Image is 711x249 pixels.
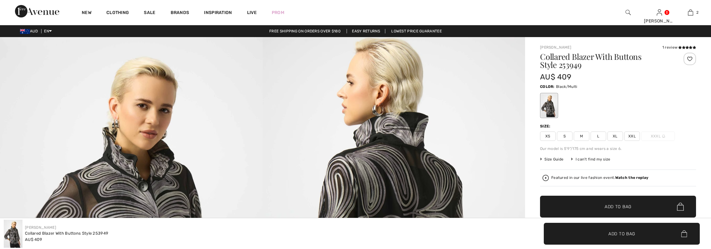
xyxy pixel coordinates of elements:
[25,237,42,242] span: AU$ 409
[25,230,108,237] div: Collared Blazer With Buttons Style 253949
[543,175,549,181] img: Watch the replay
[644,18,674,24] div: [PERSON_NAME]
[626,9,631,16] img: search the website
[540,123,552,129] div: Size:
[4,220,22,248] img: Collared Blazer with Buttons Style 253949
[696,10,699,15] span: 2
[106,10,129,17] a: Clothing
[15,5,59,17] img: 1ère Avenue
[541,94,557,117] div: Black/Multi
[540,156,563,162] span: Size Guide
[540,132,556,141] span: XS
[557,132,572,141] span: S
[571,156,610,162] div: I can't find my size
[688,9,693,16] img: My Bag
[20,29,40,33] span: AUD
[540,73,571,81] span: AU$ 409
[144,10,155,17] a: Sale
[386,29,447,33] a: Lowest Price Guarantee
[574,132,589,141] span: M
[44,29,52,33] span: EN
[540,53,670,69] h1: Collared Blazer With Buttons Style 253949
[25,225,56,230] a: [PERSON_NAME]
[544,223,700,245] button: Add to Bag
[272,9,284,16] a: Prom
[657,9,662,15] a: Sign In
[82,10,91,17] a: New
[657,9,662,16] img: My Info
[615,175,649,180] strong: Watch the replay
[171,10,189,17] a: Brands
[641,132,675,141] span: XXXL
[681,230,687,237] img: Bag.svg
[624,132,640,141] span: XXL
[551,176,648,180] div: Featured in our live fashion event.
[247,9,257,16] a: Live
[540,84,555,89] span: Color:
[540,196,696,218] button: Add to Bag
[556,84,577,89] span: Black/Multi
[608,230,635,237] span: Add to Bag
[591,132,606,141] span: L
[20,29,30,34] img: Australian Dollar
[540,45,571,50] a: [PERSON_NAME]
[607,132,623,141] span: XL
[675,9,706,16] a: 2
[264,29,346,33] a: Free shipping on orders over $180
[540,146,696,151] div: Our model is 5'9"/175 cm and wears a size 6.
[605,204,631,210] span: Add to Bag
[204,10,232,17] span: Inspiration
[662,45,696,50] div: 1 review
[662,135,665,138] img: ring-m.svg
[347,29,385,33] a: Easy Returns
